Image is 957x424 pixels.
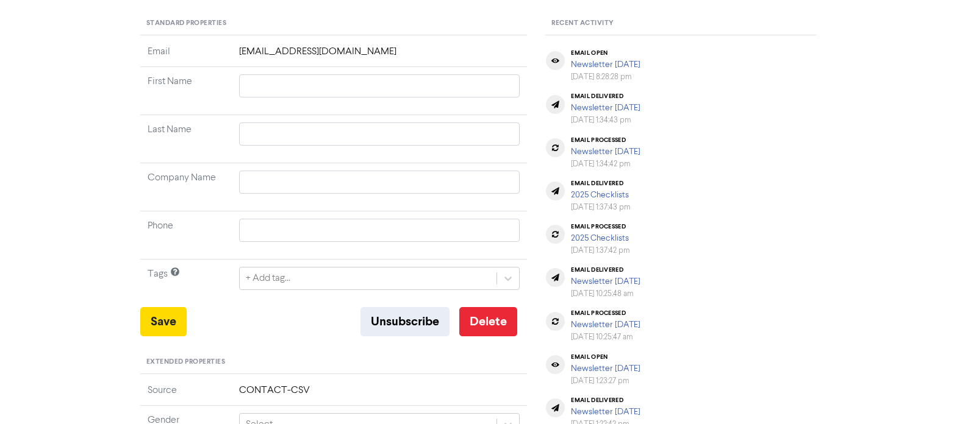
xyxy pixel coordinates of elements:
td: CONTACT-CSV [232,383,528,406]
a: Newsletter [DATE] [571,147,640,156]
div: [DATE] 10:25:48 am [571,288,640,300]
td: Email [140,44,232,67]
div: [DATE] 8:28:28 pm [571,71,640,83]
a: Newsletter [DATE] [571,60,640,69]
a: 2025 Checklists [571,234,629,242]
div: email processed [571,136,640,144]
td: Phone [140,211,232,260]
div: [DATE] 10:25:47 am [571,331,640,343]
div: email delivered [571,266,640,274]
td: [EMAIL_ADDRESS][DOMAIN_NAME] [232,44,528,67]
button: Save [140,307,187,336]
div: Extended Properties [140,351,528,374]
div: email processed [571,223,630,230]
a: Newsletter [DATE] [571,104,640,112]
td: First Name [140,67,232,115]
iframe: Chat Widget [896,366,957,424]
td: Last Name [140,115,232,163]
div: email delivered [571,180,631,187]
button: Unsubscribe [360,307,450,336]
td: Source [140,383,232,406]
div: email open [571,353,640,361]
td: Company Name [140,163,232,211]
div: [DATE] 1:23:27 pm [571,375,640,387]
div: [DATE] 1:34:42 pm [571,158,640,170]
a: Newsletter [DATE] [571,277,640,286]
button: Delete [459,307,517,336]
div: email delivered [571,397,640,404]
div: Recent Activity [545,12,817,35]
a: Newsletter [DATE] [571,320,640,329]
td: Tags [140,260,232,308]
div: email open [571,49,640,57]
div: email delivered [571,93,640,100]
div: + Add tag... [246,271,290,286]
div: email processed [571,309,640,317]
div: [DATE] 1:37:42 pm [571,245,630,256]
div: Standard Properties [140,12,528,35]
a: Newsletter [DATE] [571,364,640,373]
div: [DATE] 1:37:43 pm [571,202,631,213]
div: [DATE] 1:34:43 pm [571,115,640,126]
a: Newsletter [DATE] [571,408,640,416]
a: 2025 Checklists [571,191,629,199]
